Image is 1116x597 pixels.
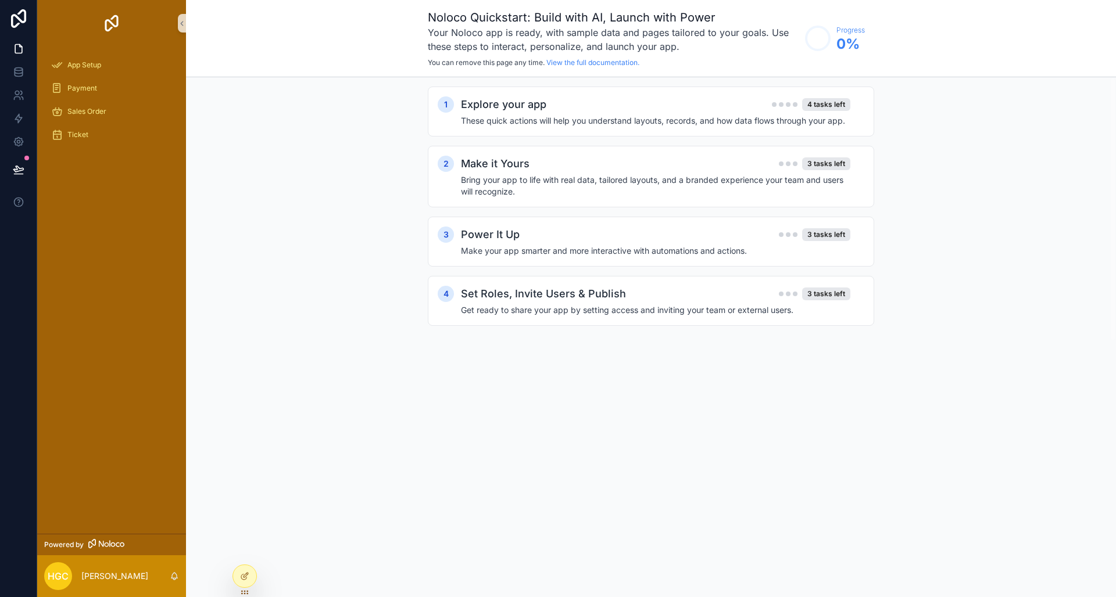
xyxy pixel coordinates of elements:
[836,26,865,35] span: Progress
[67,84,97,93] span: Payment
[461,156,530,172] h2: Make it Yours
[461,115,850,127] h4: These quick actions will help you understand layouts, records, and how data flows through your app.
[81,570,148,582] p: [PERSON_NAME]
[461,304,850,316] h4: Get ready to share your app by setting access and inviting your team or external users.
[37,534,186,555] a: Powered by
[186,77,1116,358] div: scrollable content
[44,101,179,122] a: Sales Order
[44,78,179,99] a: Payment
[67,130,88,139] span: Ticket
[48,569,69,583] span: HGC
[44,55,179,75] a: App Setup
[802,228,850,241] div: 3 tasks left
[461,286,626,302] h2: Set Roles, Invite Users & Publish
[461,245,850,257] h4: Make your app smarter and more interactive with automations and actions.
[67,60,101,70] span: App Setup
[802,157,850,170] div: 3 tasks left
[428,26,799,53] h3: Your Noloco app is ready, with sample data and pages tailored to your goals. Use these steps to i...
[428,9,799,26] h1: Noloco Quickstart: Build with AI, Launch with Power
[546,58,639,67] a: View the full documentation.
[438,286,454,302] div: 4
[438,226,454,243] div: 3
[836,35,865,53] span: 0 %
[802,287,850,300] div: 3 tasks left
[44,540,84,549] span: Powered by
[438,156,454,172] div: 2
[428,58,545,67] span: You can remove this page any time.
[37,46,186,160] div: scrollable content
[802,98,850,111] div: 4 tasks left
[461,174,850,197] h4: Bring your app to life with real data, tailored layouts, and a branded experience your team and u...
[461,226,520,243] h2: Power It Up
[461,96,546,113] h2: Explore your app
[44,124,179,145] a: Ticket
[102,14,121,33] img: App logo
[67,107,106,116] span: Sales Order
[438,96,454,113] div: 1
